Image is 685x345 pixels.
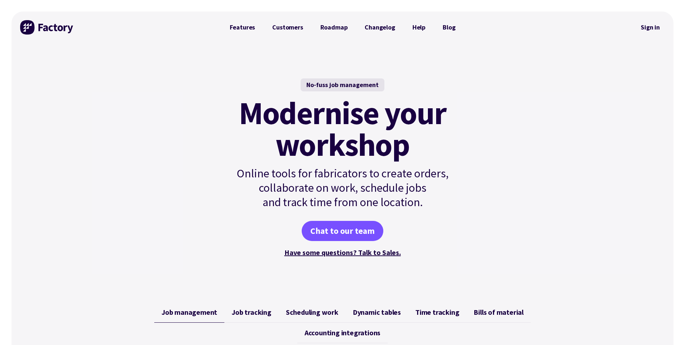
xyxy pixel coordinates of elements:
p: Online tools for fabricators to create orders, collaborate on work, schedule jobs and track time ... [221,166,464,209]
img: Factory [20,20,74,35]
nav: Primary Navigation [221,20,464,35]
a: Chat to our team [302,221,383,241]
span: Accounting integrations [305,328,380,337]
mark: Modernise your workshop [239,97,446,160]
a: Have some questions? Talk to Sales. [284,248,401,257]
a: Changelog [356,20,403,35]
a: Customers [264,20,311,35]
div: No-fuss job management [301,78,384,91]
a: Sign in [636,19,665,36]
a: Blog [434,20,464,35]
span: Dynamic tables [353,308,401,317]
span: Scheduling work [286,308,338,317]
a: Roadmap [312,20,356,35]
span: Job management [161,308,217,317]
nav: Secondary Navigation [636,19,665,36]
span: Job tracking [232,308,271,317]
a: Features [221,20,264,35]
a: Help [404,20,434,35]
span: Bills of material [474,308,524,317]
span: Time tracking [415,308,459,317]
